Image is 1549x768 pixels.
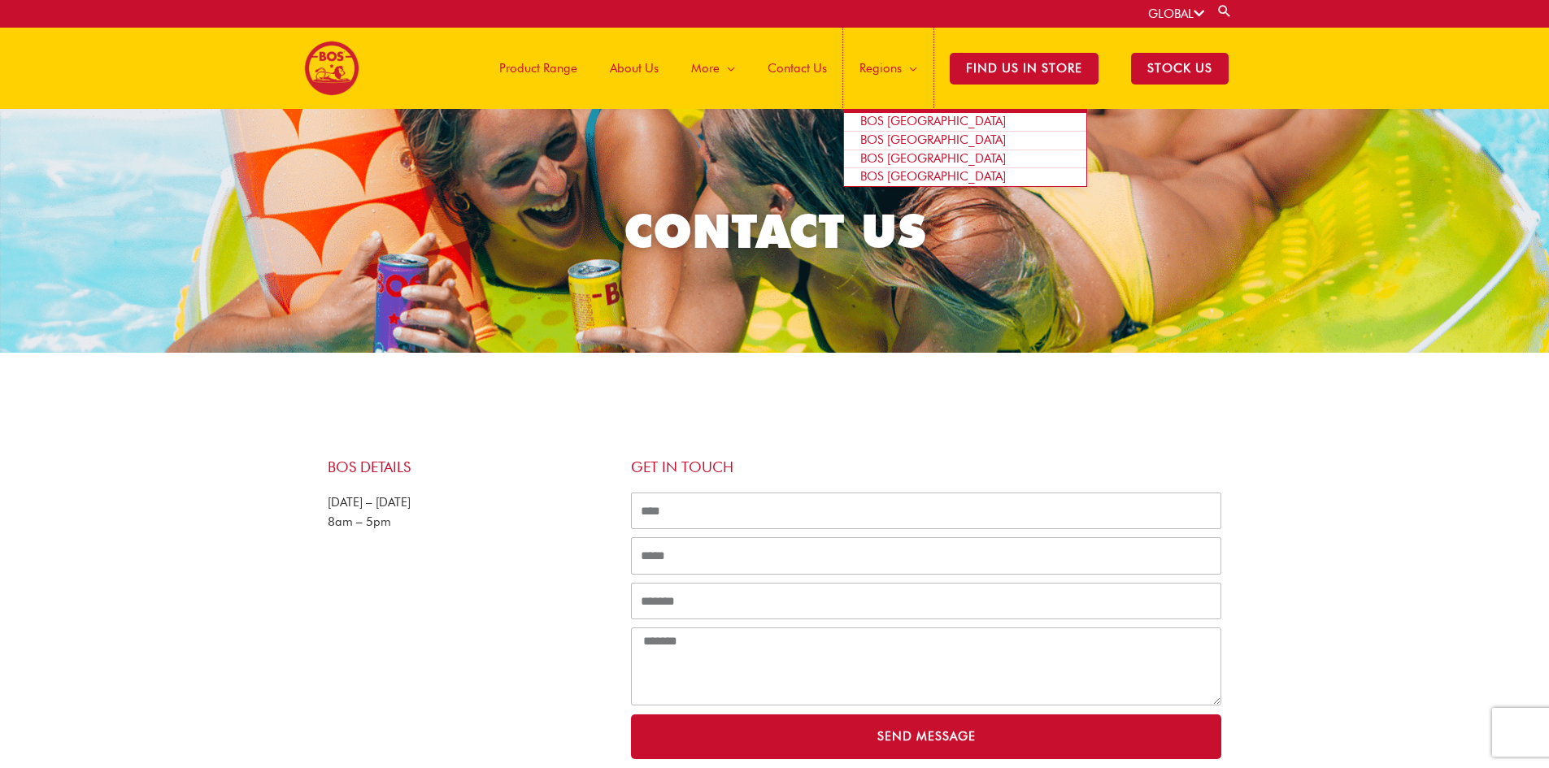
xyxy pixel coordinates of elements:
span: Contact Us [768,44,827,93]
span: BOS [GEOGRAPHIC_DATA] [860,132,1006,147]
span: Regions [859,44,902,93]
span: [DATE] – [DATE] [328,495,411,510]
a: Product Range [483,28,594,109]
nav: Site Navigation [471,28,1245,109]
img: BOS logo finals-200px [304,41,359,96]
button: Send Message [631,714,1222,759]
h4: Get in touch [631,458,1222,476]
span: About Us [610,44,659,93]
a: Find Us in Store [933,28,1115,109]
a: Regions [843,28,933,109]
h4: BOS Details [328,458,615,476]
a: BOS [GEOGRAPHIC_DATA] [844,150,1086,169]
form: ContactUs [631,492,1222,768]
span: Find Us in Store [950,53,1099,85]
span: STOCK US [1131,53,1229,85]
a: BOS [GEOGRAPHIC_DATA] [844,132,1086,150]
a: GLOBAL [1148,7,1204,21]
h2: CONTACT US [320,201,1229,261]
a: More [675,28,751,109]
a: BOS [GEOGRAPHIC_DATA] [844,168,1086,186]
span: BOS [GEOGRAPHIC_DATA] [860,114,1006,128]
span: Send Message [877,731,976,743]
a: Search button [1216,3,1233,19]
span: BOS [GEOGRAPHIC_DATA] [860,151,1006,166]
span: 8am – 5pm [328,514,391,529]
span: Product Range [499,44,577,93]
a: BOS [GEOGRAPHIC_DATA] [844,113,1086,132]
span: More [691,44,720,93]
a: STOCK US [1115,28,1245,109]
span: BOS [GEOGRAPHIC_DATA] [860,169,1006,184]
a: Contact Us [751,28,843,109]
a: About Us [594,28,675,109]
